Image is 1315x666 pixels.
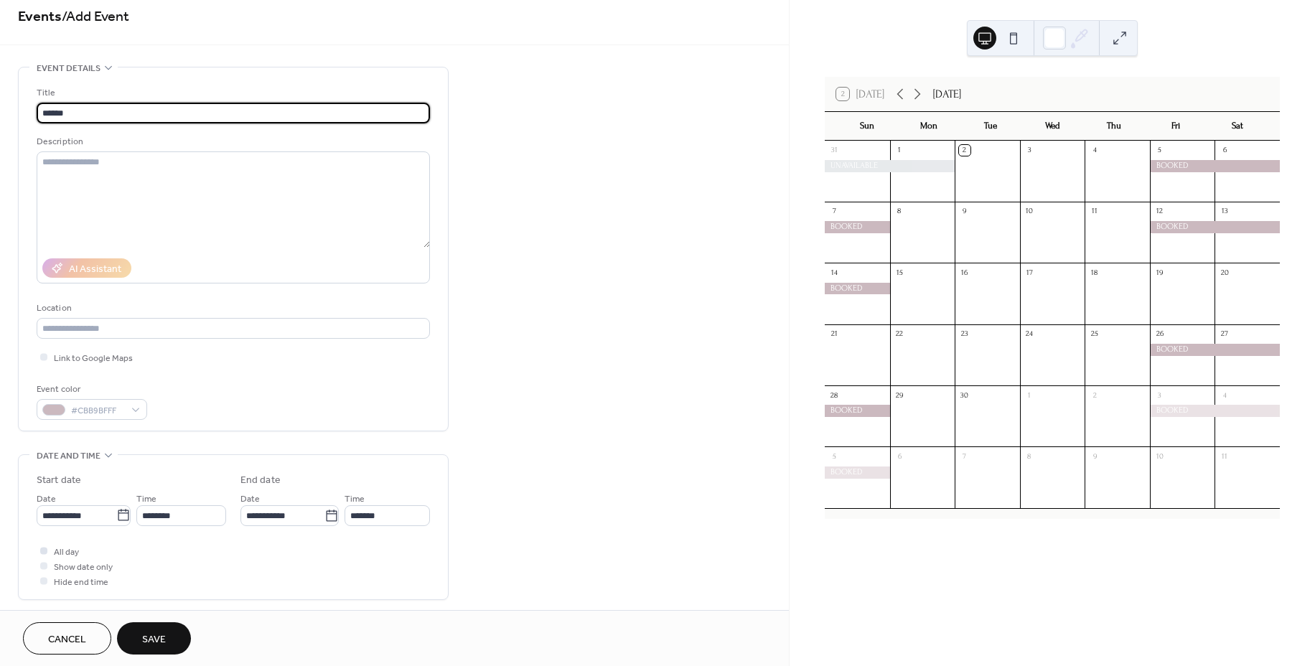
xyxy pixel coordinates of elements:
span: Hide end time [54,575,108,590]
div: 9 [959,206,970,217]
div: Event color [37,382,144,397]
a: Events [18,3,62,31]
div: BOOKED [1150,344,1280,356]
div: 1 [894,145,905,156]
span: Cancel [48,632,86,647]
div: 2 [1089,390,1100,400]
div: 31 [829,145,840,156]
div: 11 [1089,206,1100,217]
div: BOOKED [825,405,890,417]
span: Date and time [37,449,100,464]
span: All day [54,545,79,560]
div: 8 [1024,451,1035,461]
span: / Add Event [62,3,129,31]
div: Sat [1207,112,1268,141]
div: 20 [1219,267,1230,278]
div: 26 [1154,329,1165,339]
div: 15 [894,267,905,278]
div: 14 [829,267,840,278]
div: 3 [1154,390,1165,400]
div: Description [37,134,427,149]
div: BOOKED [1150,160,1280,172]
div: Tue [960,112,1021,141]
button: Cancel [23,622,111,655]
div: BOOKED [825,221,890,233]
div: Location [37,301,427,316]
div: End date [240,473,281,488]
div: Mon [898,112,960,141]
div: Wed [1021,112,1083,141]
div: 24 [1024,329,1035,339]
div: Sun [836,112,898,141]
div: 18 [1089,267,1100,278]
div: Title [37,85,427,100]
span: Time [345,492,365,507]
span: Event details [37,61,100,76]
div: BOOKED [1150,405,1280,417]
div: Start date [37,473,81,488]
div: 13 [1219,206,1230,217]
div: 10 [1024,206,1035,217]
span: Save [142,632,166,647]
div: BOOKED [825,466,890,479]
div: 6 [1219,145,1230,156]
div: 17 [1024,267,1035,278]
div: 29 [894,390,905,400]
span: Link to Google Maps [54,351,133,366]
div: 25 [1089,329,1100,339]
div: 16 [959,267,970,278]
span: Date [37,492,56,507]
div: 5 [1154,145,1165,156]
div: BOOKED [825,283,890,295]
div: 3 [1024,145,1035,156]
div: Thu [1083,112,1145,141]
div: 8 [894,206,905,217]
div: 12 [1154,206,1165,217]
div: 7 [959,451,970,461]
div: 6 [894,451,905,461]
div: 23 [959,329,970,339]
div: [DATE] [933,85,961,103]
div: 30 [959,390,970,400]
div: 28 [829,390,840,400]
div: 4 [1219,390,1230,400]
div: 10 [1154,451,1165,461]
div: Fri [1145,112,1207,141]
div: 4 [1089,145,1100,156]
span: Show date only [54,560,113,575]
div: 11 [1219,451,1230,461]
span: #CBB9BFFF [71,403,124,418]
div: 27 [1219,329,1230,339]
div: 2 [959,145,970,156]
div: 9 [1089,451,1100,461]
div: UNAVAILABLE [825,160,955,172]
button: Save [117,622,191,655]
span: Time [136,492,156,507]
div: 1 [1024,390,1035,400]
div: 7 [829,206,840,217]
div: BOOKED [1150,221,1280,233]
div: 19 [1154,267,1165,278]
div: 5 [829,451,840,461]
div: 21 [829,329,840,339]
div: 22 [894,329,905,339]
span: Date [240,492,260,507]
